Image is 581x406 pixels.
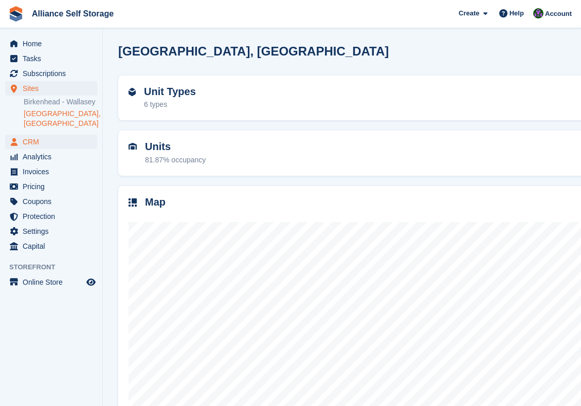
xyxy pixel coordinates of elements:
[5,135,97,149] a: menu
[129,88,136,96] img: unit-type-icn-2b2737a686de81e16bb02015468b77c625bbabd49415b5ef34ead5e3b44a266d.svg
[23,194,84,209] span: Coupons
[5,239,97,253] a: menu
[533,8,543,19] img: Romilly Norton
[8,6,24,22] img: stora-icon-8386f47178a22dfd0bd8f6a31ec36ba5ce8667c1dd55bd0f319d3a0aa187defe.svg
[24,97,97,107] a: Birkenhead - Wallasey
[24,109,97,128] a: [GEOGRAPHIC_DATA], [GEOGRAPHIC_DATA]
[85,276,97,288] a: Preview store
[510,8,524,19] span: Help
[23,164,84,179] span: Invoices
[23,224,84,238] span: Settings
[28,5,118,22] a: Alliance Self Storage
[5,194,97,209] a: menu
[23,209,84,224] span: Protection
[23,51,84,66] span: Tasks
[145,155,206,165] div: 81.87% occupancy
[5,209,97,224] a: menu
[459,8,479,19] span: Create
[23,36,84,51] span: Home
[5,224,97,238] a: menu
[118,44,389,58] h2: [GEOGRAPHIC_DATA], [GEOGRAPHIC_DATA]
[23,66,84,81] span: Subscriptions
[23,81,84,96] span: Sites
[545,9,572,19] span: Account
[23,179,84,194] span: Pricing
[5,66,97,81] a: menu
[5,179,97,194] a: menu
[144,86,196,98] h2: Unit Types
[5,150,97,164] a: menu
[23,239,84,253] span: Capital
[5,81,97,96] a: menu
[23,135,84,149] span: CRM
[145,141,206,153] h2: Units
[144,99,196,110] div: 6 types
[129,143,137,150] img: unit-icn-7be61d7bf1b0ce9d3e12c5938cc71ed9869f7b940bace4675aadf7bd6d80202e.svg
[9,262,102,272] span: Storefront
[5,36,97,51] a: menu
[5,51,97,66] a: menu
[23,150,84,164] span: Analytics
[23,275,84,289] span: Online Store
[145,196,166,208] h2: Map
[129,198,137,207] img: map-icn-33ee37083ee616e46c38cad1a60f524a97daa1e2b2c8c0bc3eb3415660979fc1.svg
[5,275,97,289] a: menu
[5,164,97,179] a: menu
